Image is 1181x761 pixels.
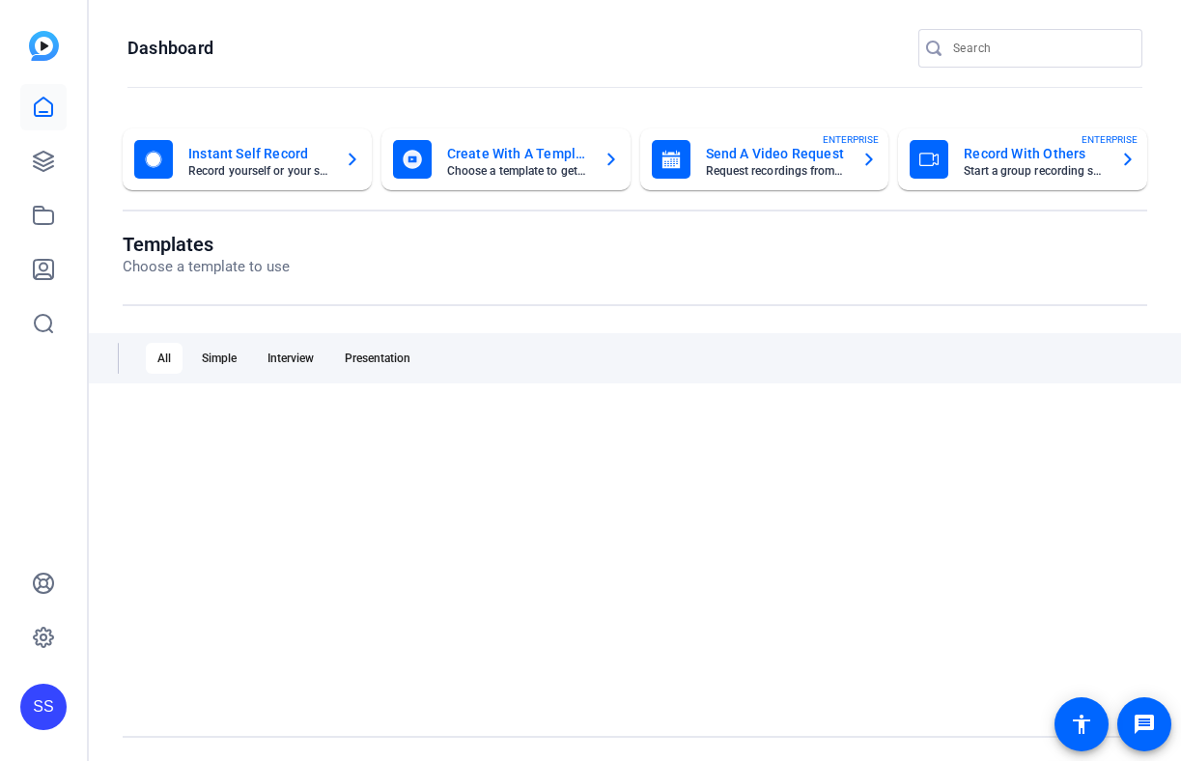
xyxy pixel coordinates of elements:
[823,132,879,147] span: ENTERPRISE
[706,142,847,165] mat-card-title: Send A Video Request
[146,343,183,374] div: All
[964,165,1105,177] mat-card-subtitle: Start a group recording session
[123,256,290,278] p: Choose a template to use
[29,31,59,61] img: blue-gradient.svg
[190,343,248,374] div: Simple
[447,165,588,177] mat-card-subtitle: Choose a template to get started
[964,142,1105,165] mat-card-title: Record With Others
[640,128,889,190] button: Send A Video RequestRequest recordings from anyone, anywhereENTERPRISE
[1082,132,1138,147] span: ENTERPRISE
[1133,713,1156,736] mat-icon: message
[898,128,1147,190] button: Record With OthersStart a group recording sessionENTERPRISE
[1070,713,1093,736] mat-icon: accessibility
[381,128,631,190] button: Create With A TemplateChoose a template to get started
[333,343,422,374] div: Presentation
[20,684,67,730] div: SS
[188,165,329,177] mat-card-subtitle: Record yourself or your screen
[123,233,290,256] h1: Templates
[256,343,325,374] div: Interview
[188,142,329,165] mat-card-title: Instant Self Record
[706,165,847,177] mat-card-subtitle: Request recordings from anyone, anywhere
[127,37,213,60] h1: Dashboard
[123,128,372,190] button: Instant Self RecordRecord yourself or your screen
[953,37,1127,60] input: Search
[447,142,588,165] mat-card-title: Create With A Template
